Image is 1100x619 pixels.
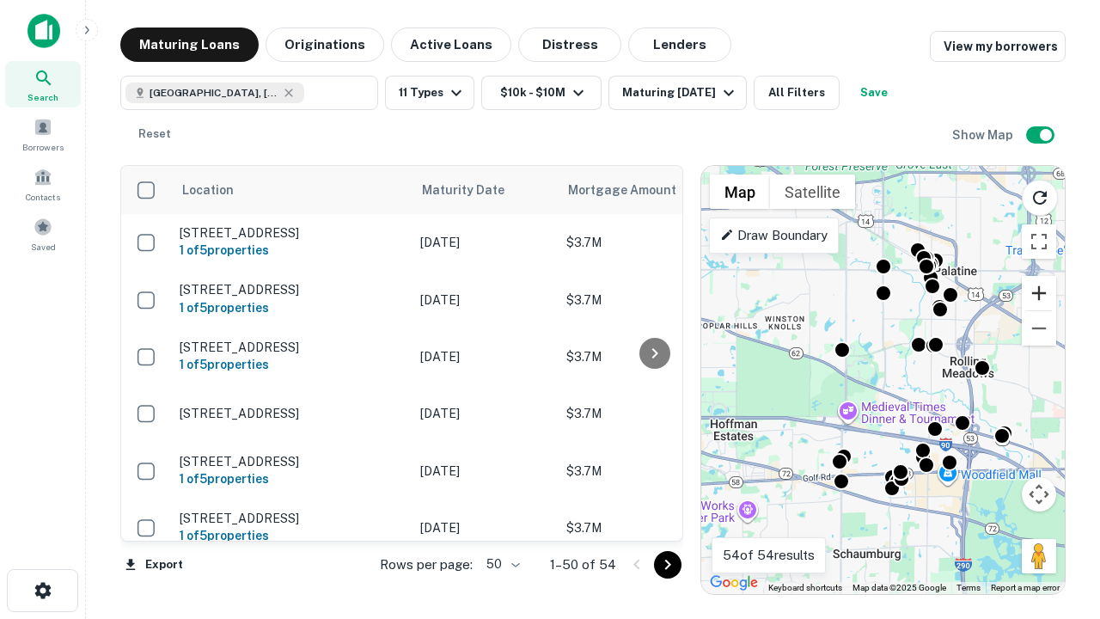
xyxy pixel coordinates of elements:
span: Contacts [26,190,60,204]
span: Borrowers [22,140,64,154]
button: Originations [266,28,384,62]
a: Borrowers [5,111,81,157]
p: [DATE] [420,404,549,423]
span: Maturity Date [422,180,527,200]
button: Zoom in [1022,276,1056,310]
p: [STREET_ADDRESS] [180,225,403,241]
button: Export [120,552,187,578]
h6: 1 of 5 properties [180,526,403,545]
span: [GEOGRAPHIC_DATA], [GEOGRAPHIC_DATA] [150,85,278,101]
p: $3.7M [566,233,738,252]
p: [DATE] [420,291,549,309]
button: Distress [518,28,621,62]
p: $3.7M [566,462,738,481]
p: [STREET_ADDRESS] [180,406,403,421]
p: [STREET_ADDRESS] [180,454,403,469]
button: $10k - $10M [481,76,602,110]
p: [STREET_ADDRESS] [180,282,403,297]
span: Mortgage Amount [568,180,699,200]
a: View my borrowers [930,31,1066,62]
p: $3.7M [566,404,738,423]
button: Toggle fullscreen view [1022,224,1056,259]
img: capitalize-icon.png [27,14,60,48]
p: [STREET_ADDRESS] [180,340,403,355]
p: [DATE] [420,462,549,481]
a: Search [5,61,81,107]
button: Active Loans [391,28,511,62]
iframe: Chat Widget [1014,426,1100,509]
th: Mortgage Amount [558,166,747,214]
button: Lenders [628,28,731,62]
a: Terms (opens in new tab) [956,583,981,592]
button: 11 Types [385,76,474,110]
button: Reset [127,117,182,151]
p: Draw Boundary [720,225,828,246]
h6: 1 of 5 properties [180,355,403,374]
img: Google [706,572,762,594]
span: Map data ©2025 Google [852,583,946,592]
a: Report a map error [991,583,1060,592]
button: All Filters [754,76,840,110]
span: Search [27,90,58,104]
p: Rows per page: [380,555,473,575]
a: Open this area in Google Maps (opens a new window) [706,572,762,594]
div: 0 0 [701,166,1065,594]
h6: 1 of 5 properties [180,241,403,260]
button: Show satellite imagery [770,175,855,209]
a: Saved [5,211,81,257]
p: [STREET_ADDRESS] [180,511,403,526]
h6: 1 of 5 properties [180,469,403,488]
button: Go to next page [654,551,681,579]
p: [DATE] [420,518,549,537]
h6: Show Map [952,126,1016,144]
button: Maturing [DATE] [608,76,747,110]
button: Keyboard shortcuts [768,582,842,594]
span: Saved [31,240,56,254]
div: 50 [480,552,522,577]
p: $3.7M [566,518,738,537]
p: $3.7M [566,291,738,309]
button: Maturing Loans [120,28,259,62]
p: [DATE] [420,347,549,366]
div: Maturing [DATE] [622,83,739,103]
button: Zoom out [1022,311,1056,346]
span: Location [181,180,234,200]
a: Contacts [5,161,81,207]
th: Location [171,166,412,214]
p: $3.7M [566,347,738,366]
button: Drag Pegman onto the map to open Street View [1022,539,1056,573]
button: Reload search area [1022,180,1058,216]
button: Show street map [710,175,770,209]
h6: 1 of 5 properties [180,298,403,317]
p: [DATE] [420,233,549,252]
p: 1–50 of 54 [550,555,616,575]
button: Save your search to get updates of matches that match your search criteria. [846,76,901,110]
p: 54 of 54 results [723,545,815,566]
th: Maturity Date [412,166,558,214]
